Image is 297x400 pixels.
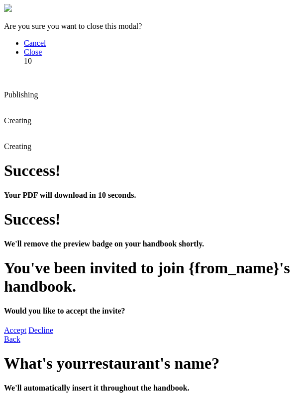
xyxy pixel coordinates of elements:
[4,384,293,393] h4: We'll automatically insert it throughout the handbook.
[4,335,20,343] a: Back
[4,259,293,296] h1: You've been invited to join {from_name}'s handbook.
[4,240,293,248] h4: We'll remove the preview badge on your handbook shortly.
[4,142,31,151] span: Creating
[4,22,293,31] p: Are you sure you want to close this modal?
[28,326,53,334] a: Decline
[24,39,46,47] a: Cancel
[4,4,12,12] img: close-modal.svg
[4,116,31,125] span: Creating
[4,326,26,334] a: Accept
[4,90,38,99] span: Publishing
[4,354,293,373] h1: What's your 's name?
[4,191,293,200] h4: Your PDF will download in 10 seconds.
[4,161,293,180] h1: Success!
[24,57,32,65] span: 10
[24,48,42,56] a: Close
[4,307,293,316] h4: Would you like to accept the invite?
[4,210,293,229] h1: Success!
[89,354,160,372] span: restaurant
